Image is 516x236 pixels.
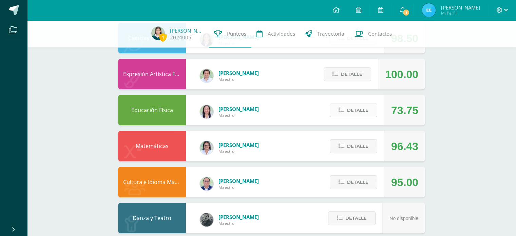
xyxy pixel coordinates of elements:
[391,167,418,198] div: 95.00
[349,20,397,48] a: Contactos
[330,175,377,189] button: Detalle
[347,140,368,152] span: Detalle
[402,9,410,16] span: 1
[170,27,204,34] a: [PERSON_NAME]
[151,26,165,40] img: 9a9703091ec26d7c5ea524547f38eb46.png
[218,76,259,82] span: Maestro
[227,30,246,37] span: Punteos
[218,214,259,220] span: [PERSON_NAME]
[218,178,259,184] span: [PERSON_NAME]
[209,20,251,48] a: Punteos
[218,148,259,154] span: Maestro
[389,216,418,221] span: No disponible
[347,176,368,188] span: Detalle
[324,67,371,81] button: Detalle
[118,203,186,233] div: Danza y Teatro
[118,131,186,161] div: Matemáticas
[218,142,259,148] span: [PERSON_NAME]
[391,95,418,126] div: 73.75
[218,106,259,112] span: [PERSON_NAME]
[159,33,167,41] span: 1
[218,184,259,190] span: Maestro
[200,69,213,83] img: 8e3dba6cfc057293c5db5c78f6d0205d.png
[328,211,376,225] button: Detalle
[385,59,418,90] div: 100.00
[251,20,300,48] a: Actividades
[345,212,367,224] span: Detalle
[300,20,349,48] a: Trayectoria
[170,34,191,41] a: 2024005
[441,4,480,11] span: [PERSON_NAME]
[368,30,392,37] span: Contactos
[341,68,362,80] span: Detalle
[441,10,480,16] span: Mi Perfil
[200,105,213,119] img: f77eda19ab9d4901e6803b4611072024.png
[268,30,295,37] span: Actividades
[218,112,259,118] span: Maestro
[347,104,368,116] span: Detalle
[200,141,213,155] img: 341d98b4af7301a051bfb6365f8299c3.png
[118,59,186,89] div: Expresión Artística FORMACIÓN MUSICAL
[118,167,186,197] div: Cultura e Idioma Maya, Garífuna o Xinka
[330,139,377,153] button: Detalle
[218,70,259,76] span: [PERSON_NAME]
[422,3,436,17] img: cd536c4fce2dba6644e2e245d60057c8.png
[330,103,377,117] button: Detalle
[200,213,213,226] img: 8ba24283638e9cc0823fe7e8b79ee805.png
[391,131,418,162] div: 96.43
[200,177,213,190] img: c1c1b07ef08c5b34f56a5eb7b3c08b85.png
[218,220,259,226] span: Maestro
[118,95,186,125] div: Educación Física
[317,30,344,37] span: Trayectoria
